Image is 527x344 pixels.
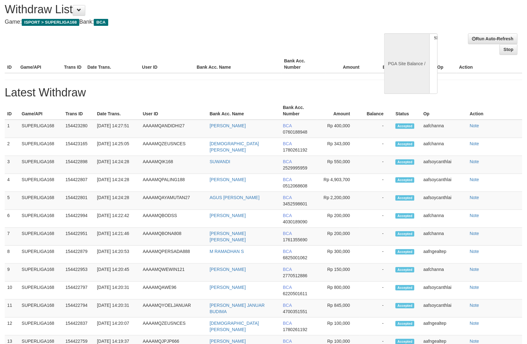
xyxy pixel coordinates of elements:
[5,318,19,335] td: 12
[360,228,393,246] td: -
[283,285,292,290] span: BCA
[500,44,518,55] a: Stop
[283,231,292,236] span: BCA
[140,300,207,318] td: AAAAMQYOELJANUAR
[140,120,207,138] td: AAAAMQANDIDHI27
[22,19,79,26] span: ISPORT > SUPERLIGA168
[5,192,19,210] td: 5
[317,264,360,282] td: Rp 150,000
[421,138,467,156] td: aafchanna
[325,55,369,73] th: Amount
[140,264,207,282] td: AAAAMQWEWIN121
[210,231,246,242] a: [PERSON_NAME] [PERSON_NAME]
[470,195,479,200] a: Note
[470,321,479,326] a: Note
[283,201,307,206] span: 3452598601
[63,210,94,228] td: 154422994
[470,249,479,254] a: Note
[470,159,479,164] a: Note
[317,192,360,210] td: Rp 2,200,000
[317,156,360,174] td: Rp 550,000
[94,246,140,264] td: [DATE] 14:20:53
[395,141,414,147] span: Accepted
[283,195,292,200] span: BCA
[421,156,467,174] td: aafsoycanthlai
[360,156,393,174] td: -
[395,267,414,272] span: Accepted
[210,177,246,182] a: [PERSON_NAME]
[5,174,19,192] td: 4
[283,123,292,128] span: BCA
[19,102,63,120] th: Game/API
[395,249,414,255] span: Accepted
[19,318,63,335] td: SUPERLIGA168
[19,174,63,192] td: SUPERLIGA168
[395,231,414,237] span: Accepted
[421,228,467,246] td: aafchanna
[283,339,292,344] span: BCA
[94,174,140,192] td: [DATE] 14:24:28
[19,282,63,300] td: SUPERLIGA168
[283,219,307,224] span: 4030189090
[94,138,140,156] td: [DATE] 14:25:05
[421,102,467,120] th: Op
[283,267,292,272] span: BCA
[63,192,94,210] td: 154422801
[194,55,282,73] th: Bank Acc. Name
[395,123,414,129] span: Accepted
[63,318,94,335] td: 154422837
[210,339,246,344] a: [PERSON_NAME]
[395,195,414,201] span: Accepted
[94,318,140,335] td: [DATE] 14:20:07
[283,321,292,326] span: BCA
[18,55,62,73] th: Game/API
[395,213,414,219] span: Accepted
[19,264,63,282] td: SUPERLIGA168
[421,300,467,318] td: aafsoycanthlai
[63,102,94,120] th: Trans ID
[140,192,207,210] td: AAAAMQAYAMUTAN27
[395,159,414,165] span: Accepted
[210,123,246,128] a: [PERSON_NAME]
[94,156,140,174] td: [DATE] 14:24:28
[5,19,345,25] h4: Game: Bank:
[210,159,230,164] a: SUWANDI
[283,183,307,188] span: 0512068608
[5,228,19,246] td: 7
[317,138,360,156] td: Rp 343,000
[283,237,307,242] span: 1761355690
[63,228,94,246] td: 154422951
[19,138,63,156] td: SUPERLIGA168
[470,339,479,344] a: Note
[421,120,467,138] td: aafchanna
[94,192,140,210] td: [DATE] 14:24:28
[5,300,19,318] td: 11
[5,3,345,16] h1: Withdraw List
[85,55,140,73] th: Date Trans.
[468,33,518,44] a: Run Auto-Refresh
[395,321,414,326] span: Accepted
[63,300,94,318] td: 154422794
[94,120,140,138] td: [DATE] 14:27:51
[360,300,393,318] td: -
[421,174,467,192] td: aafsoycanthlai
[5,86,522,99] h1: Latest Withdraw
[210,213,246,218] a: [PERSON_NAME]
[282,55,325,73] th: Bank Acc. Number
[421,282,467,300] td: aafsoycanthlai
[435,55,457,73] th: Op
[317,246,360,264] td: Rp 300,000
[280,102,317,120] th: Bank Acc. Number
[63,246,94,264] td: 154422879
[360,246,393,264] td: -
[19,246,63,264] td: SUPERLIGA168
[19,210,63,228] td: SUPERLIGA168
[457,55,522,73] th: Action
[140,102,207,120] th: User ID
[360,264,393,282] td: -
[63,264,94,282] td: 154422953
[283,249,292,254] span: BCA
[360,210,393,228] td: -
[63,156,94,174] td: 154422898
[283,273,307,278] span: 2770512886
